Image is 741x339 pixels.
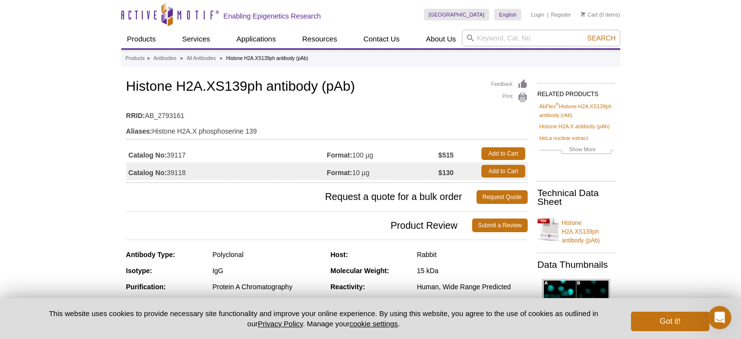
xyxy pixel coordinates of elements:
h2: RELATED PRODUCTS [537,83,615,100]
td: 100 µg [327,145,438,162]
h1: Histone H2A.XS139ph antibody (pAb) [126,79,528,96]
a: Products [121,30,162,48]
span: Search [587,34,615,42]
div: Rabbit [417,250,528,259]
span: Product Review [126,219,472,232]
a: [GEOGRAPHIC_DATA] [424,9,490,20]
li: » [180,56,183,61]
a: Applications [230,30,282,48]
a: All Antibodies [187,54,216,63]
li: » [147,56,150,61]
a: AbFlex®Histone H2A.XS139ph antibody (rAb) [539,102,613,120]
td: 39118 [126,162,327,180]
a: Services [176,30,216,48]
a: Histone H2A.X antibody (pAb) [539,122,609,131]
strong: Catalog No: [129,151,167,160]
div: IgG [212,266,323,275]
strong: $130 [438,168,454,177]
div: Protein A Chromatography [212,282,323,291]
a: Print [491,92,528,103]
a: Add to Cart [481,147,525,160]
strong: Antibody Type: [126,251,175,259]
button: Search [584,34,618,42]
a: HeLa nuclear extract [539,134,588,142]
strong: Purification: [126,283,166,291]
h2: Data Thumbnails [537,260,615,269]
strong: Host: [330,251,348,259]
li: (0 items) [581,9,620,20]
strong: Aliases: [126,127,152,136]
p: This website uses cookies to provide necessary site functionality and improve your online experie... [32,308,615,329]
h2: Enabling Epigenetics Research [224,12,321,20]
strong: $515 [438,151,454,160]
strong: Molecular Weight: [330,267,389,275]
sup: ® [555,102,559,107]
a: Show More [539,145,613,156]
input: Keyword, Cat. No. [462,30,620,46]
strong: RRID: [126,111,145,120]
td: AB_2793161 [126,105,528,121]
a: Histone H2A.XS139ph antibody (pAb) [537,213,615,245]
a: Cart [581,11,598,18]
strong: Catalog No: [129,168,167,177]
a: About Us [420,30,462,48]
strong: Format: [327,151,352,160]
td: Histone H2A.X phosphoserine 139 [126,121,528,137]
li: | [547,9,549,20]
iframe: Intercom live chat [708,306,731,329]
strong: Format: [327,168,352,177]
img: Your Cart [581,12,585,17]
li: » [220,56,223,61]
h2: Technical Data Sheet [537,189,615,206]
a: Feedback [491,79,528,90]
a: English [494,9,521,20]
span: Request a quote for a bulk order [126,190,477,204]
a: Privacy Policy [258,319,303,328]
li: Histone H2A.XS139ph antibody (pAb) [226,56,308,61]
strong: Reactivity: [330,283,365,291]
a: Add to Cart [481,165,525,178]
td: 10 µg [327,162,438,180]
a: Products [126,54,145,63]
button: Got it! [631,312,709,331]
div: Human, Wide Range Predicted [417,282,528,291]
a: Contact Us [358,30,405,48]
a: Request Quote [476,190,528,204]
a: Login [531,11,544,18]
div: 15 kDa [417,266,528,275]
td: 39117 [126,145,327,162]
div: Polyclonal [212,250,323,259]
a: Register [551,11,571,18]
button: cookie settings [349,319,398,328]
strong: Isotype: [126,267,152,275]
a: Submit a Review [472,219,528,232]
a: Resources [296,30,343,48]
a: Antibodies [153,54,176,63]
